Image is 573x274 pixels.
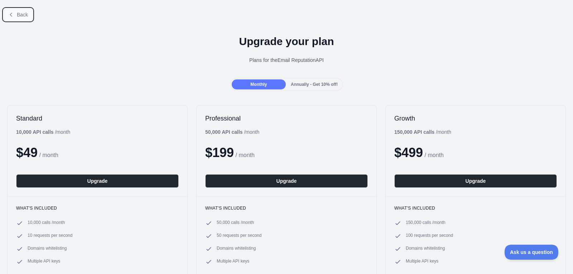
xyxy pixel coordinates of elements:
[205,145,234,160] span: $ 199
[205,114,368,123] h2: Professional
[205,129,243,135] b: 50,000 API calls
[394,114,557,123] h2: Growth
[394,145,423,160] span: $ 499
[505,245,559,260] iframe: Toggle Customer Support
[205,128,259,136] div: / month
[394,128,451,136] div: / month
[394,129,434,135] b: 150,000 API calls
